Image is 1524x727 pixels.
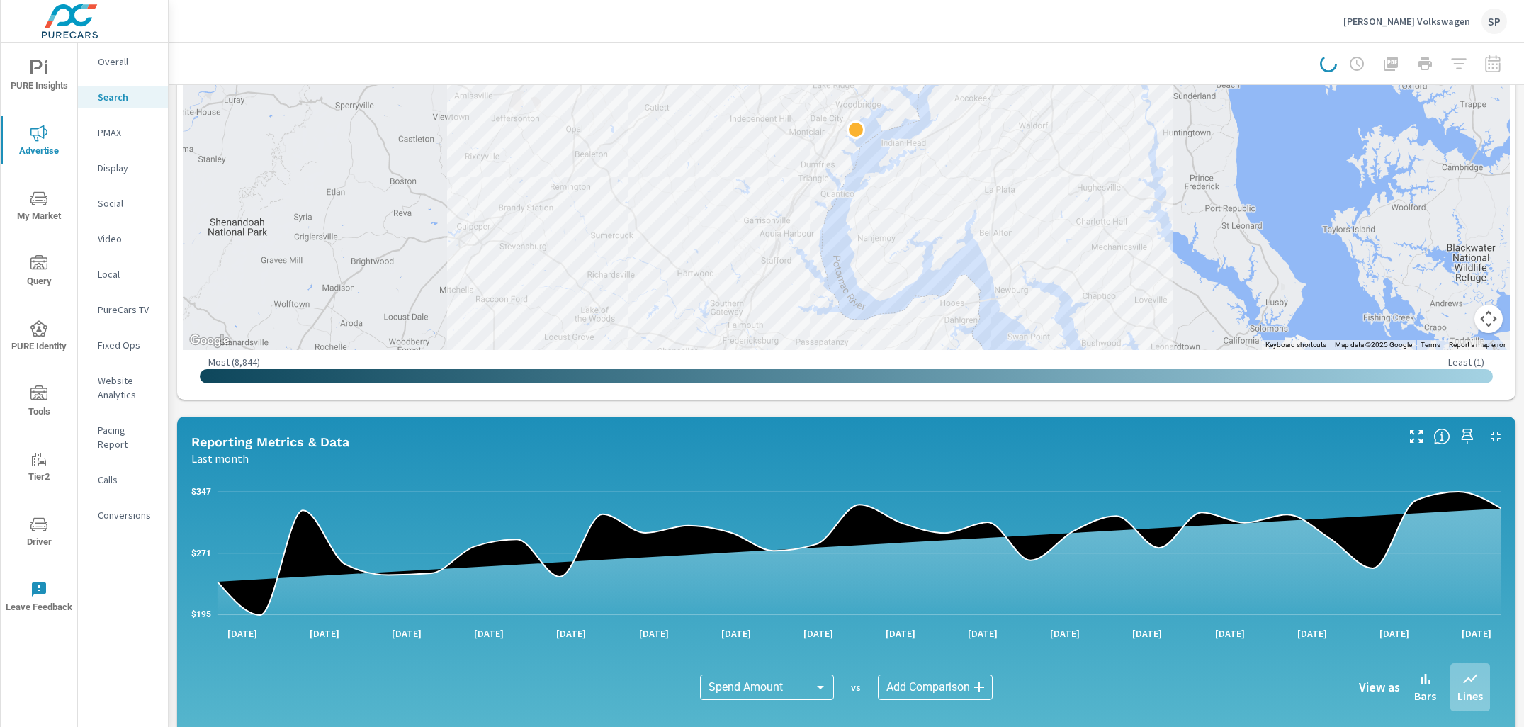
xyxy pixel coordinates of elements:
img: Google [186,332,233,350]
span: Advertise [5,125,73,159]
h5: Reporting Metrics & Data [191,434,349,449]
div: Social [78,193,168,214]
div: Add Comparison [878,675,993,700]
div: Calls [78,469,168,490]
p: Display [98,161,157,175]
span: Leave Feedback [5,581,73,616]
a: Terms (opens in new tab) [1421,341,1440,349]
p: [DATE] [1452,626,1501,641]
div: Video [78,228,168,249]
p: vs [834,681,878,694]
p: [DATE] [711,626,761,641]
p: Social [98,196,157,210]
span: Spend Amount [709,680,783,694]
p: Fixed Ops [98,338,157,352]
span: PURE Identity [5,320,73,355]
p: [DATE] [876,626,925,641]
p: [DATE] [794,626,843,641]
p: Website Analytics [98,373,157,402]
p: [DATE] [629,626,679,641]
span: Add Comparison [886,680,970,694]
div: SP [1481,9,1507,34]
span: Understand Search data over time and see how metrics compare to each other. [1433,428,1450,445]
span: Tier2 [5,451,73,485]
div: Local [78,264,168,285]
div: Pacing Report [78,419,168,455]
div: Fixed Ops [78,334,168,356]
text: $271 [191,548,211,558]
p: PMAX [98,125,157,140]
p: [DATE] [546,626,596,641]
div: Overall [78,51,168,72]
h6: View as [1359,680,1400,694]
div: nav menu [1,43,77,629]
p: [DATE] [1040,626,1090,641]
p: [DATE] [958,626,1007,641]
div: Spend Amount [700,675,834,700]
div: Display [78,157,168,179]
p: [DATE] [300,626,349,641]
div: PMAX [78,122,168,143]
p: Search [98,90,157,104]
button: Keyboard shortcuts [1265,340,1326,350]
p: Conversions [98,508,157,522]
p: [DATE] [1122,626,1172,641]
button: Make Fullscreen [1405,425,1428,448]
span: PURE Insights [5,60,73,94]
text: $195 [191,609,211,619]
p: Last month [191,450,249,467]
a: Open this area in Google Maps (opens a new window) [186,332,233,350]
p: Most ( 8,844 ) [208,356,260,368]
p: [DATE] [464,626,514,641]
p: [PERSON_NAME] Volkswagen [1343,15,1470,28]
p: [DATE] [1370,626,1419,641]
p: Lines [1457,687,1483,704]
p: Video [98,232,157,246]
div: Website Analytics [78,370,168,405]
span: Query [5,255,73,290]
a: Report a map error [1449,341,1506,349]
button: Map camera controls [1474,305,1503,333]
p: [DATE] [218,626,267,641]
p: [DATE] [382,626,431,641]
p: Overall [98,55,157,69]
div: Conversions [78,505,168,526]
p: Calls [98,473,157,487]
p: Local [98,267,157,281]
p: PureCars TV [98,303,157,317]
div: PureCars TV [78,299,168,320]
p: Least ( 1 ) [1448,356,1484,368]
text: $347 [191,487,211,497]
span: Tools [5,385,73,420]
button: Minimize Widget [1484,425,1507,448]
p: Bars [1414,687,1436,704]
span: My Market [5,190,73,225]
span: Save this to your personalized report [1456,425,1479,448]
p: [DATE] [1287,626,1337,641]
p: Pacing Report [98,423,157,451]
span: Map data ©2025 Google [1335,341,1412,349]
span: Driver [5,516,73,551]
p: [DATE] [1205,626,1255,641]
div: Search [78,86,168,108]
